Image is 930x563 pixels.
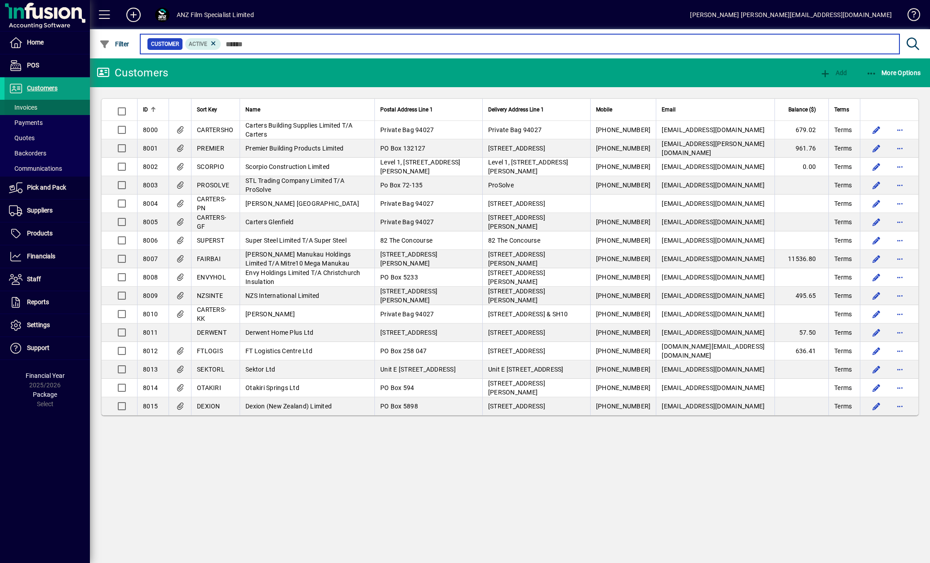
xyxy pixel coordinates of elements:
span: [PERSON_NAME] [245,310,295,318]
span: [STREET_ADDRESS] [488,329,545,336]
button: More options [893,233,907,248]
button: More options [893,252,907,266]
span: Reports [27,298,49,306]
span: Private Bag 94027 [488,126,542,133]
span: Terms [834,328,852,337]
td: 11536.80 [774,250,828,268]
span: Balance ($) [788,105,816,115]
button: More options [893,288,907,303]
span: ProSolve [488,182,514,189]
span: Carters Building Supplies Limited T/A Carters [245,122,352,138]
button: Edit [869,196,884,211]
span: [EMAIL_ADDRESS][DOMAIN_NAME] [662,163,765,170]
span: More Options [866,69,921,76]
button: Edit [869,123,884,137]
div: Email [662,105,769,115]
span: [EMAIL_ADDRESS][DOMAIN_NAME] [662,310,765,318]
span: Derwent Home Plus Ltd [245,329,313,336]
span: 82 The Concourse [380,237,432,244]
span: 8006 [143,237,158,244]
span: [STREET_ADDRESS][PERSON_NAME] [488,251,545,267]
span: 8012 [143,347,158,355]
button: Edit [869,362,884,377]
span: [STREET_ADDRESS][PERSON_NAME] [488,380,545,396]
span: Premier Building Products Limited [245,145,343,152]
span: [PHONE_NUMBER] [596,366,651,373]
span: [PERSON_NAME] Manukau Holdings Limited T/A Mitre10 Mega Manukau [245,251,351,267]
span: 8000 [143,126,158,133]
span: Terms [834,365,852,374]
span: Customers [27,84,58,92]
span: [PHONE_NUMBER] [596,292,651,299]
td: 495.65 [774,287,828,305]
button: Edit [869,160,884,174]
button: More options [893,381,907,395]
button: Edit [869,178,884,192]
span: Invoices [9,104,37,111]
span: DEXION [197,403,220,410]
a: Financials [4,245,90,268]
span: [STREET_ADDRESS][PERSON_NAME] [488,288,545,304]
span: 8011 [143,329,158,336]
span: Email [662,105,676,115]
span: [PHONE_NUMBER] [596,274,651,281]
button: Profile [148,7,177,23]
span: PROSOLVE [197,182,229,189]
span: [EMAIL_ADDRESS][DOMAIN_NAME] [662,329,765,336]
span: Payments [9,119,43,126]
span: 8009 [143,292,158,299]
span: Sort Key [197,105,217,115]
span: [STREET_ADDRESS][PERSON_NAME] [488,269,545,285]
div: Customers [97,66,168,80]
span: [STREET_ADDRESS][PERSON_NAME] [380,251,437,267]
span: [STREET_ADDRESS] & SH10 [488,310,568,318]
span: FTLOGIS [197,347,223,355]
span: [EMAIL_ADDRESS][DOMAIN_NAME] [662,200,765,207]
span: Active [189,41,207,47]
a: Reports [4,291,90,314]
span: Terms [834,162,852,171]
button: Edit [869,233,884,248]
td: 679.02 [774,121,828,139]
span: Level 1, [STREET_ADDRESS][PERSON_NAME] [380,159,460,175]
button: Edit [869,325,884,340]
button: More options [893,362,907,377]
span: Otakiri Springs Ltd [245,384,299,391]
span: PO Box 258 047 [380,347,427,355]
span: [STREET_ADDRESS][PERSON_NAME] [488,214,545,230]
span: Backorders [9,150,46,157]
button: More options [893,325,907,340]
span: Po Box 72-135 [380,182,423,189]
a: Knowledge Base [901,2,919,31]
span: [STREET_ADDRESS] [488,145,545,152]
a: Quotes [4,130,90,146]
a: Pick and Pack [4,177,90,199]
button: More Options [864,65,923,81]
button: More options [893,141,907,155]
a: Suppliers [4,199,90,222]
span: Terms [834,105,849,115]
span: [EMAIL_ADDRESS][DOMAIN_NAME] [662,274,765,281]
div: Name [245,105,369,115]
span: [STREET_ADDRESS] [488,403,545,410]
span: Private Bag 94027 [380,218,434,226]
button: Edit [869,252,884,266]
a: Products [4,222,90,245]
span: Package [33,391,57,398]
span: Add [820,69,847,76]
span: FAIRBAI [197,255,221,262]
span: POS [27,62,39,69]
span: [PHONE_NUMBER] [596,218,651,226]
span: [STREET_ADDRESS][PERSON_NAME] [380,288,437,304]
span: [PHONE_NUMBER] [596,310,651,318]
span: Communications [9,165,62,172]
span: Scorpio Construction Limited [245,163,329,170]
span: Terms [834,144,852,153]
span: Envy Holdings Limited T/A Christchurch Insulation [245,269,360,285]
span: Terms [834,217,852,226]
button: Edit [869,141,884,155]
span: Carters Glenfield [245,218,294,226]
span: STL Trading Company Limited T/A ProSolve [245,177,344,193]
span: NZSINTE [197,292,223,299]
span: PO Box 5898 [380,403,418,410]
